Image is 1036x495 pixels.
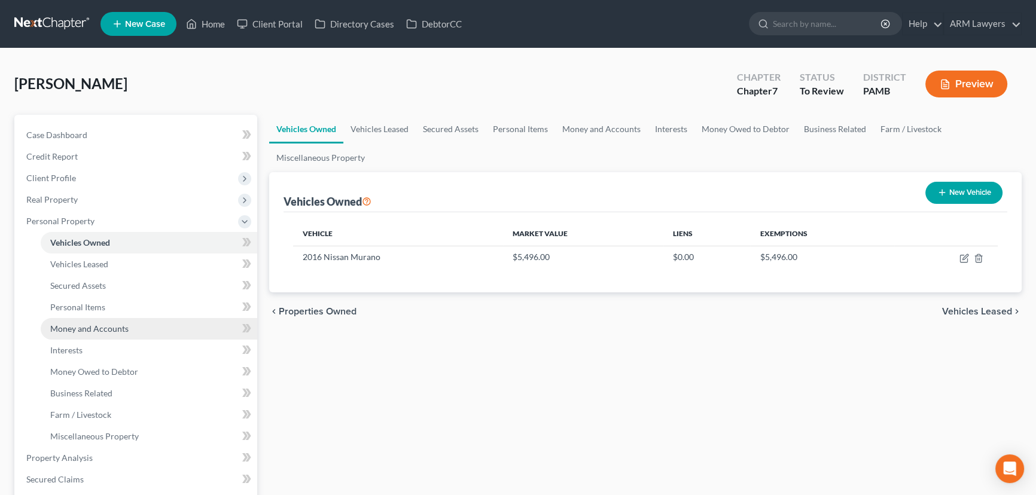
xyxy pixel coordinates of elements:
[863,71,906,84] div: District
[503,246,664,268] td: $5,496.00
[14,75,127,92] span: [PERSON_NAME]
[284,194,371,209] div: Vehicles Owned
[50,345,83,355] span: Interests
[17,447,257,469] a: Property Analysis
[41,340,257,361] a: Interests
[41,232,257,253] a: Vehicles Owned
[26,194,78,204] span: Real Property
[797,115,873,143] a: Business Related
[750,246,894,268] td: $5,496.00
[50,388,112,398] span: Business Related
[17,469,257,490] a: Secured Claims
[41,361,257,383] a: Money Owed to Debtor
[503,222,664,246] th: Market Value
[309,13,400,35] a: Directory Cases
[903,13,943,35] a: Help
[269,143,372,172] a: Miscellaneous Property
[125,20,165,29] span: New Case
[50,259,108,269] span: Vehicles Leased
[17,124,257,146] a: Case Dashboard
[26,216,95,226] span: Personal Property
[41,383,257,404] a: Business Related
[41,253,257,275] a: Vehicles Leased
[942,307,1022,316] button: Vehicles Leased chevron_right
[41,318,257,340] a: Money and Accounts
[269,307,279,316] i: chevron_left
[663,222,750,246] th: Liens
[486,115,555,143] a: Personal Items
[41,297,257,318] a: Personal Items
[694,115,797,143] a: Money Owed to Debtor
[269,115,343,143] a: Vehicles Owned
[293,222,503,246] th: Vehicle
[750,222,894,246] th: Exemptions
[180,13,231,35] a: Home
[50,431,139,441] span: Miscellaneous Property
[944,13,1021,35] a: ARM Lawyers
[26,453,93,463] span: Property Analysis
[773,13,882,35] input: Search by name...
[26,151,78,161] span: Credit Report
[863,84,906,98] div: PAMB
[925,71,1007,97] button: Preview
[231,13,309,35] a: Client Portal
[50,302,105,312] span: Personal Items
[17,146,257,167] a: Credit Report
[995,454,1024,483] div: Open Intercom Messenger
[925,182,1003,204] button: New Vehicle
[50,366,138,377] span: Money Owed to Debtor
[41,275,257,297] a: Secured Assets
[343,115,416,143] a: Vehicles Leased
[41,426,257,447] a: Miscellaneous Property
[416,115,486,143] a: Secured Assets
[663,246,750,268] td: $0.00
[293,246,503,268] td: 2016 Nissan Murano
[1012,307,1022,316] i: chevron_right
[269,307,356,316] button: chevron_left Properties Owned
[648,115,694,143] a: Interests
[279,307,356,316] span: Properties Owned
[26,173,76,183] span: Client Profile
[50,323,129,334] span: Money and Accounts
[50,237,110,247] span: Vehicles Owned
[26,130,87,140] span: Case Dashboard
[737,71,781,84] div: Chapter
[737,84,781,98] div: Chapter
[555,115,648,143] a: Money and Accounts
[50,410,111,420] span: Farm / Livestock
[50,280,106,291] span: Secured Assets
[26,474,84,484] span: Secured Claims
[400,13,468,35] a: DebtorCC
[942,307,1012,316] span: Vehicles Leased
[800,71,844,84] div: Status
[772,85,778,96] span: 7
[800,84,844,98] div: To Review
[41,404,257,426] a: Farm / Livestock
[873,115,949,143] a: Farm / Livestock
